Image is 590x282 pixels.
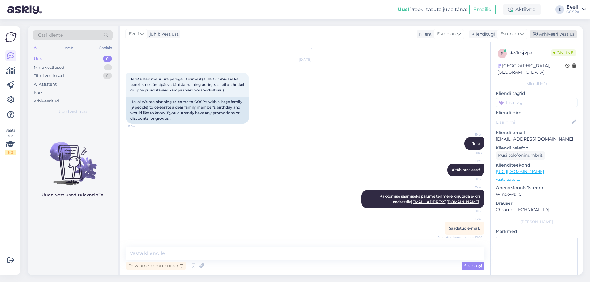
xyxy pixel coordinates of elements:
[449,226,480,230] span: Saadetud e-mail.
[496,151,545,160] div: Küsi telefoninumbrit
[34,73,64,79] div: Tiimi vestlused
[469,4,496,15] button: Emailid
[496,219,578,225] div: [PERSON_NAME]
[496,228,578,235] p: Märkmed
[128,124,151,129] span: 11:54
[566,10,580,14] div: GOSPA
[459,150,482,155] span: 11:58
[503,4,541,15] div: Aktiivne
[496,90,578,97] p: Kliendi tag'id
[129,31,139,37] span: Eveli
[130,77,245,92] span: Tere! Plaanime suure perega (9 inimest) tulla GOSPA-sse kalli pereliikme sünnipäeva tähistama nin...
[103,56,112,62] div: 0
[496,191,578,198] p: Windows 10
[417,31,432,37] div: Klient
[566,5,580,10] div: Eveli
[38,32,63,38] span: Otsi kliente
[496,110,578,116] p: Kliendi nimi
[496,207,578,213] p: Chrome [TECHNICAL_ID]
[34,81,57,87] div: AI Assistent
[437,235,482,240] span: Privaatne kommentaar | 12:02
[496,145,578,151] p: Kliendi telefon
[551,49,576,56] span: Online
[34,98,59,104] div: Arhiveeritud
[459,209,482,213] span: 11:59
[126,262,186,270] div: Privaatne kommentaar
[452,168,480,172] span: Aitäh huvi eest!
[496,177,578,182] p: Vaata edasi ...
[459,217,482,222] span: Eveli
[34,90,43,96] div: Kõik
[33,44,40,52] div: All
[34,56,42,62] div: Uus
[496,185,578,191] p: Operatsioonisüsteem
[437,31,456,37] span: Estonian
[510,49,551,56] div: # s1rsjvjo
[530,30,577,38] div: Arhiveeri vestlus
[98,44,113,52] div: Socials
[555,5,564,14] div: E
[500,31,519,37] span: Estonian
[103,73,112,79] div: 0
[459,132,482,137] span: Eveli
[28,131,118,186] img: No chats
[501,51,503,56] span: s
[411,199,479,204] a: [EMAIL_ADDRESS][DOMAIN_NAME]
[459,177,482,181] span: 11:58
[469,31,495,37] div: Klienditugi
[104,64,112,71] div: 1
[380,194,481,204] span: Pakkumise saamiseks palume teil meile kirjutada e-kiri aadressile .
[59,109,87,114] span: Uued vestlused
[496,98,578,107] input: Lisa tag
[496,136,578,142] p: [EMAIL_ADDRESS][DOMAIN_NAME]
[5,31,17,43] img: Askly Logo
[459,185,482,190] span: Eveli
[464,263,482,268] span: Saada
[398,6,409,12] b: Uus!
[398,6,467,13] div: Proovi tasuta juba täna:
[472,141,480,146] span: Tere
[126,97,249,124] div: Hello! We are planning to come to GOSPA with a large family (9 people) to celebrate a dear family...
[64,44,74,52] div: Web
[496,162,578,168] p: Klienditeekond
[34,64,64,71] div: Minu vestlused
[147,31,179,37] div: juhib vestlust
[566,5,586,14] a: EveliGOSPA
[498,63,565,75] div: [GEOGRAPHIC_DATA], [GEOGRAPHIC_DATA]
[459,159,482,163] span: Eveli
[496,81,578,87] div: Kliendi info
[5,150,16,155] div: 1 / 3
[41,192,104,198] p: Uued vestlused tulevad siia.
[496,129,578,136] p: Kliendi email
[126,57,484,62] div: [DATE]
[496,169,544,174] a: [URL][DOMAIN_NAME]
[5,128,16,155] div: Vaata siia
[496,200,578,207] p: Brauser
[496,119,571,126] input: Lisa nimi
